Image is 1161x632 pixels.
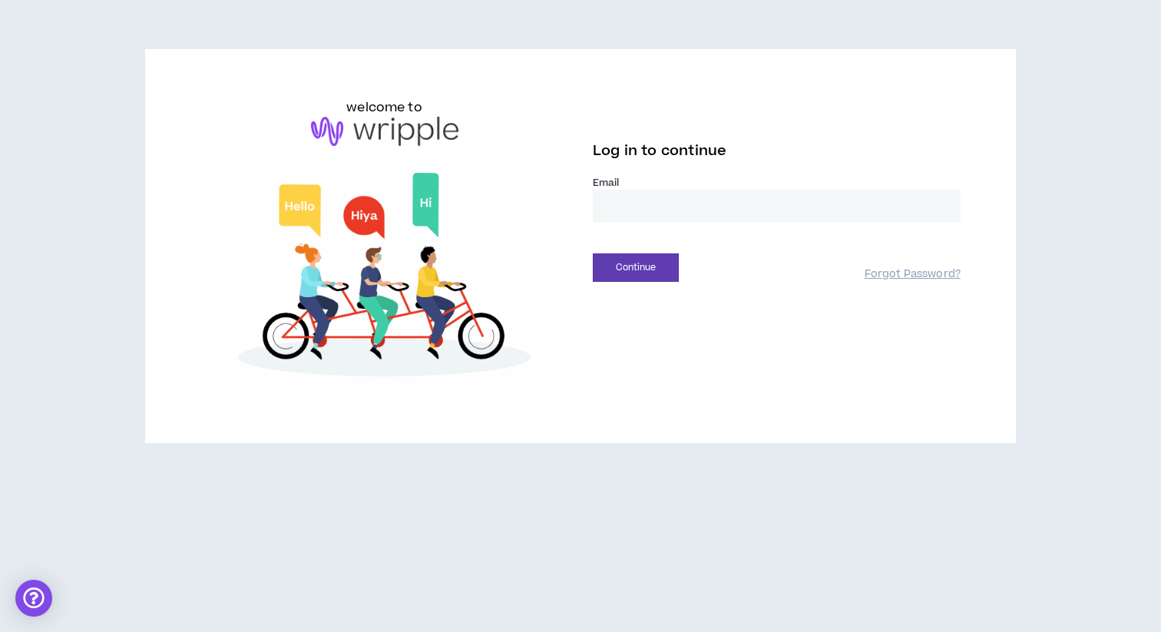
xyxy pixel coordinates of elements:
[15,580,52,617] div: Open Intercom Messenger
[593,253,679,282] button: Continue
[311,117,458,146] img: logo-brand.png
[200,161,568,394] img: Welcome to Wripple
[593,141,726,160] span: Log in to continue
[865,267,961,282] a: Forgot Password?
[346,98,422,117] h6: welcome to
[593,176,961,190] label: Email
